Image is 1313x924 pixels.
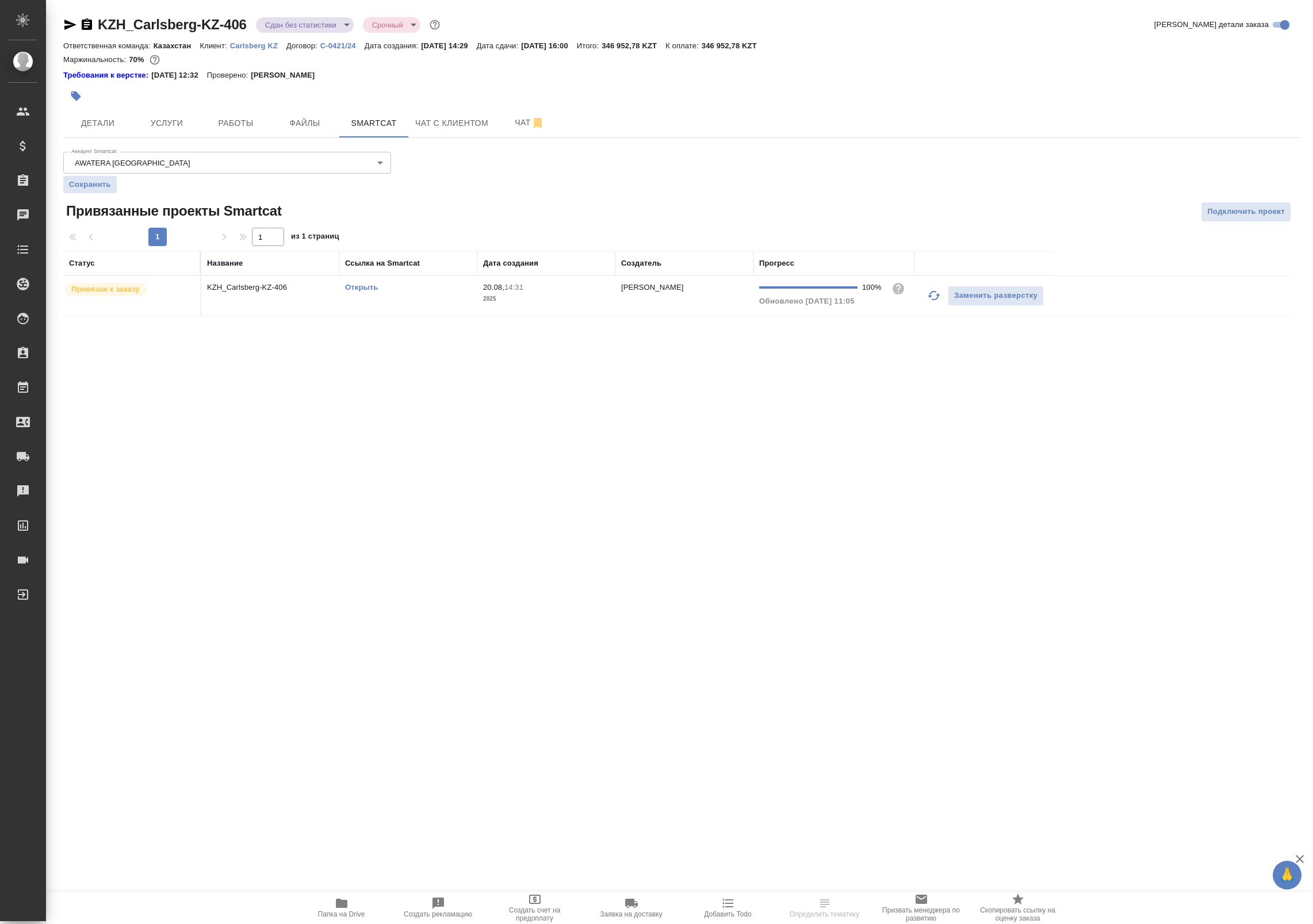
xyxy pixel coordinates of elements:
span: Файлы [277,116,332,131]
p: 14:31 [504,283,523,292]
div: 100% [862,282,882,293]
p: Маржинальность: [63,55,129,64]
p: Дата сдачи: [477,41,521,50]
a: Требования к верстке: [63,70,151,81]
p: KZH_Carlsberg-KZ-406 [207,282,334,293]
span: Заменить разверстку [954,289,1038,302]
p: Ответственная команда: [63,41,154,50]
div: Сдан без статистики [256,17,354,33]
div: Ссылка на Smartcat [345,258,420,269]
p: К оплате: [665,41,702,50]
p: 70% [129,55,147,64]
p: Итого: [577,41,602,50]
button: Подключить проект [1201,202,1291,222]
div: Нажми, чтобы открыть папку с инструкцией [63,70,151,81]
p: [PERSON_NAME] [621,283,684,292]
p: [DATE] 14:29 [421,41,477,50]
button: Срочный [369,20,407,30]
div: Прогресс [759,258,794,269]
div: AWATERA [GEOGRAPHIC_DATA] [63,152,391,174]
p: Казахстан [154,41,200,50]
button: Добавить тэг [63,83,89,109]
div: Название [207,258,243,269]
p: Проверено: [207,70,251,81]
div: Дата создания [483,258,538,269]
span: 🙏 [1277,863,1297,887]
button: Сохранить [63,176,117,193]
button: Скопировать ссылку [80,18,94,32]
button: Сдан без статистики [262,20,340,30]
a: Carlsberg KZ [230,40,286,50]
p: 2025 [483,293,610,305]
span: [PERSON_NAME] детали заказа [1154,19,1269,30]
p: Клиент: [200,41,229,50]
button: 0.00 KZT; 13915.20 RUB; [147,52,162,67]
p: Договор: [286,41,320,50]
svg: Отписаться [531,116,545,130]
div: Сдан без статистики [363,17,420,33]
a: KZH_Carlsberg-KZ-406 [98,17,247,32]
span: Детали [70,116,125,131]
span: Подключить проект [1207,205,1285,218]
button: Скопировать ссылку для ЯМессенджера [63,18,77,32]
p: Привязан к заказу [71,283,140,295]
p: 346 952,78 KZT [702,41,765,50]
button: 🙏 [1273,861,1301,890]
div: Создатель [621,258,661,269]
p: 20.08, [483,283,504,292]
span: Работы [208,116,263,131]
p: 346 952,78 KZT [602,41,665,50]
span: Чат [502,116,557,130]
span: Обновлено [DATE] 11:05 [759,297,855,305]
span: Сохранить [69,179,111,190]
span: Smartcat [346,116,401,131]
button: AWATERA [GEOGRAPHIC_DATA] [71,158,194,168]
span: из 1 страниц [291,229,339,246]
p: Дата создания: [365,41,421,50]
a: С-0421/24 [320,40,365,50]
span: Привязанные проекты Smartcat [63,202,282,220]
span: Чат с клиентом [415,116,488,131]
span: Услуги [139,116,194,131]
p: [PERSON_NAME] [251,70,323,81]
button: Обновить прогресс [920,282,948,309]
p: [DATE] 12:32 [151,70,207,81]
div: Статус [69,258,95,269]
button: Заменить разверстку [948,286,1044,306]
p: [DATE] 16:00 [521,41,577,50]
button: Доп статусы указывают на важность/срочность заказа [427,17,442,32]
a: Открыть [345,283,378,292]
